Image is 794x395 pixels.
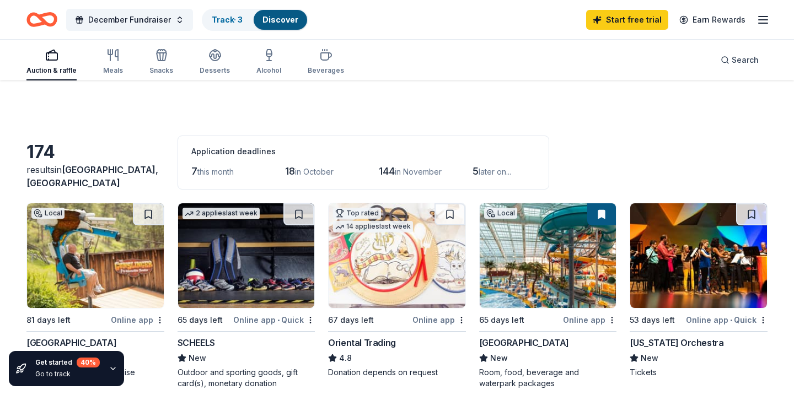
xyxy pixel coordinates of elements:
div: Application deadlines [191,145,535,158]
div: 174 [26,141,164,163]
div: Online app [111,313,164,327]
span: 18 [285,165,295,177]
button: Auction & raffle [26,44,77,80]
img: Image for WaTiki Indoor Water Park Resort [480,203,616,308]
a: Discover [262,15,298,24]
div: Oriental Trading [328,336,396,349]
a: Earn Rewards [673,10,752,30]
div: 65 days left [479,313,524,327]
a: Image for Oriental TradingTop rated14 applieslast week67 days leftOnline appOriental Trading4.8Do... [328,203,466,378]
div: Donation depends on request [328,367,466,378]
button: Track· 3Discover [202,9,308,31]
button: Snacks [149,44,173,80]
div: Online app [563,313,616,327]
span: [GEOGRAPHIC_DATA], [GEOGRAPHIC_DATA] [26,164,158,188]
a: Start free trial [586,10,668,30]
div: Beverages [308,66,344,75]
span: Search [732,53,759,67]
div: Room, food, beverage and waterpark packages [479,367,617,389]
span: New [490,351,508,365]
div: Snacks [149,66,173,75]
div: Auction & raffle [26,66,77,75]
span: 144 [379,165,395,177]
button: Meals [103,44,123,80]
div: 67 days left [328,313,374,327]
span: in November [395,167,442,176]
div: Local [484,208,517,219]
div: 40 % [77,358,100,367]
div: [GEOGRAPHIC_DATA] [479,336,569,349]
div: 14 applies last week [333,221,413,232]
div: Meals [103,66,123,75]
span: New [189,351,206,365]
span: • [277,316,280,324]
span: later on... [479,167,511,176]
img: Image for Rush Mountain Adventure Park [27,203,164,308]
button: Desserts [200,44,230,80]
span: this month [197,167,234,176]
div: Go to track [35,370,100,378]
div: Alcohol [256,66,281,75]
span: in October [295,167,334,176]
a: Image for Minnesota Orchestra53 days leftOnline app•Quick[US_STATE] OrchestraNewTickets [630,203,768,378]
div: Get started [35,358,100,367]
span: in [26,164,158,188]
button: Beverages [308,44,344,80]
span: 7 [191,165,197,177]
img: Image for Oriental Trading [329,203,465,308]
div: Desserts [200,66,230,75]
a: Image for WaTiki Indoor Water Park ResortLocal65 days leftOnline app[GEOGRAPHIC_DATA]NewRoom, foo... [479,203,617,389]
span: New [641,351,658,365]
div: 2 applies last week [183,208,260,219]
a: Image for SCHEELS2 applieslast week65 days leftOnline app•QuickSCHEELSNewOutdoor and sporting goo... [178,203,315,389]
div: Local [31,208,65,219]
span: December Fundraiser [88,13,171,26]
div: Top rated [333,208,381,219]
img: Image for SCHEELS [178,203,315,308]
div: results [26,163,164,190]
div: Online app [412,313,466,327]
button: December Fundraiser [66,9,193,31]
img: Image for Minnesota Orchestra [630,203,767,308]
div: Tickets [630,367,768,378]
a: Track· 3 [212,15,243,24]
div: SCHEELS [178,336,215,349]
div: Online app Quick [233,313,315,327]
a: Image for Rush Mountain Adventure ParkLocal81 days leftOnline app[GEOGRAPHIC_DATA]NewTickets, pas... [26,203,164,378]
div: [GEOGRAPHIC_DATA] [26,336,116,349]
div: [US_STATE] Orchestra [630,336,723,349]
button: Search [712,49,768,71]
div: 53 days left [630,313,675,327]
div: Online app Quick [686,313,768,327]
span: 5 [473,165,479,177]
button: Alcohol [256,44,281,80]
div: Outdoor and sporting goods, gift card(s), monetary donation [178,367,315,389]
span: • [730,316,732,324]
div: 81 days left [26,313,71,327]
a: Home [26,7,57,33]
span: 4.8 [339,351,352,365]
div: 65 days left [178,313,223,327]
